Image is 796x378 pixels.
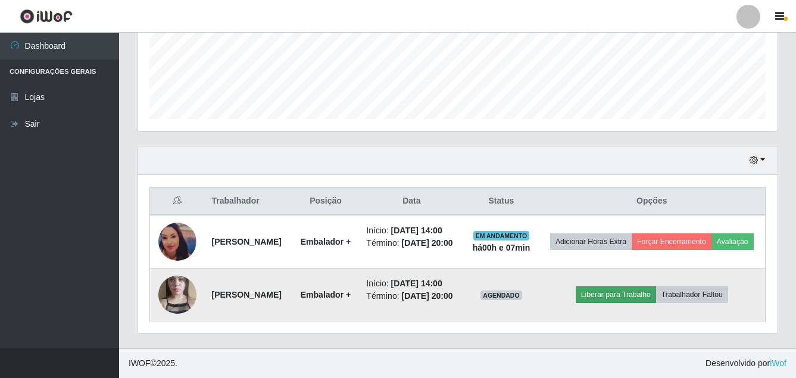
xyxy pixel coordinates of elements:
strong: [PERSON_NAME] [212,237,282,246]
strong: [PERSON_NAME] [212,290,282,299]
span: © 2025 . [129,357,177,370]
time: [DATE] 20:00 [401,291,452,301]
li: Início: [366,277,457,290]
th: Opções [539,188,766,215]
span: Desenvolvido por [706,357,786,370]
button: Trabalhador Faltou [656,286,728,303]
strong: há 00 h e 07 min [473,243,530,252]
button: Adicionar Horas Extra [550,233,632,250]
span: AGENDADO [480,290,522,300]
span: IWOF [129,358,151,368]
img: 1747227307483.jpeg [158,261,196,329]
th: Data [359,188,464,215]
img: CoreUI Logo [20,9,73,24]
a: iWof [770,358,786,368]
li: Término: [366,237,457,249]
strong: Embalador + [301,290,351,299]
button: Forçar Encerramento [632,233,711,250]
th: Posição [292,188,360,215]
time: [DATE] 20:00 [401,238,452,248]
span: EM ANDAMENTO [473,231,530,240]
th: Status [464,188,538,215]
img: 1738963507457.jpeg [158,223,196,261]
time: [DATE] 14:00 [391,226,442,235]
li: Início: [366,224,457,237]
th: Trabalhador [205,188,292,215]
button: Avaliação [711,233,754,250]
strong: Embalador + [301,237,351,246]
li: Término: [366,290,457,302]
button: Liberar para Trabalho [576,286,656,303]
time: [DATE] 14:00 [391,279,442,288]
